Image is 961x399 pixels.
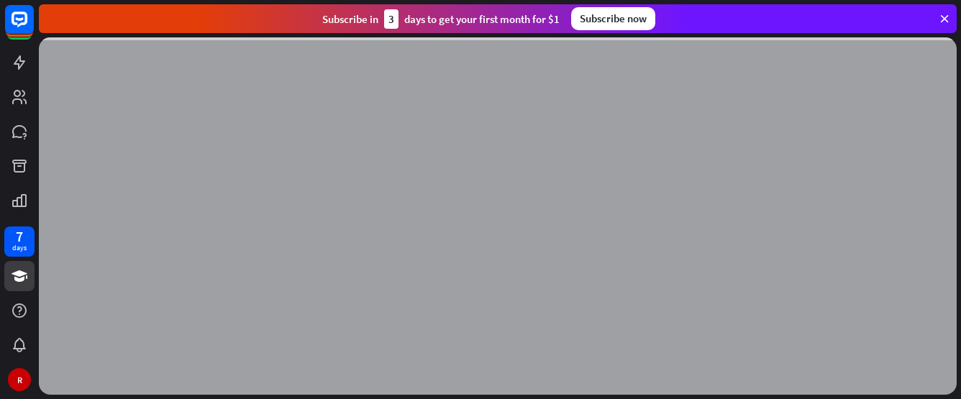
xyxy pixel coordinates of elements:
div: Subscribe now [571,7,655,30]
div: days [12,243,27,253]
div: 7 [16,230,23,243]
div: Subscribe in days to get your first month for $1 [322,9,560,29]
div: R [8,368,31,391]
div: 3 [384,9,398,29]
a: 7 days [4,226,35,257]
